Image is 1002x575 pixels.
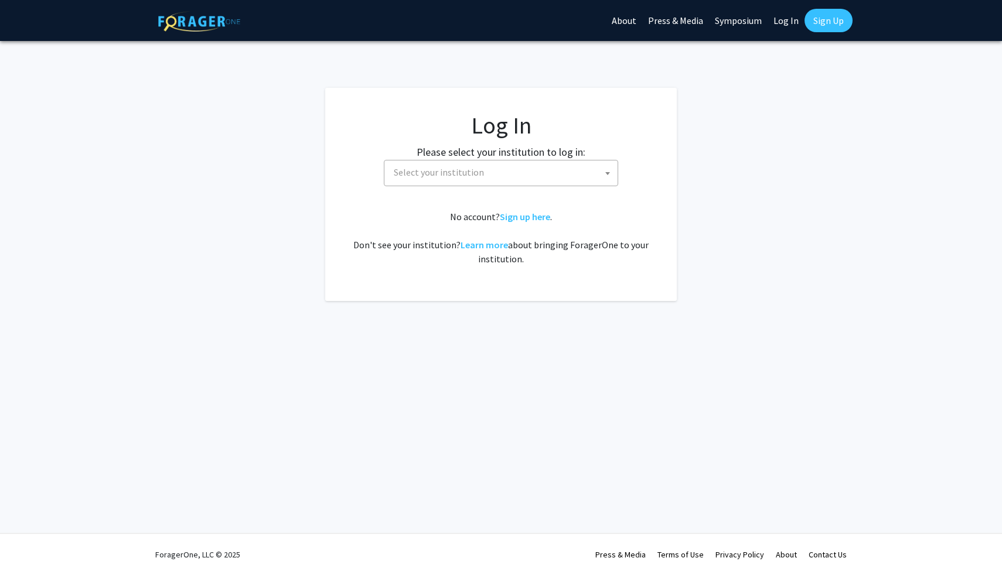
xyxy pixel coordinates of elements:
[417,144,585,160] label: Please select your institution to log in:
[500,211,550,223] a: Sign up here
[805,9,853,32] a: Sign Up
[349,111,653,139] h1: Log In
[809,549,847,560] a: Contact Us
[384,160,618,186] span: Select your institution
[461,239,508,251] a: Learn more about bringing ForagerOne to your institution
[776,549,797,560] a: About
[595,549,646,560] a: Press & Media
[155,534,240,575] div: ForagerOne, LLC © 2025
[394,166,484,178] span: Select your institution
[715,549,764,560] a: Privacy Policy
[158,11,240,32] img: ForagerOne Logo
[389,160,618,184] span: Select your institution
[349,210,653,266] div: No account? . Don't see your institution? about bringing ForagerOne to your institution.
[657,549,704,560] a: Terms of Use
